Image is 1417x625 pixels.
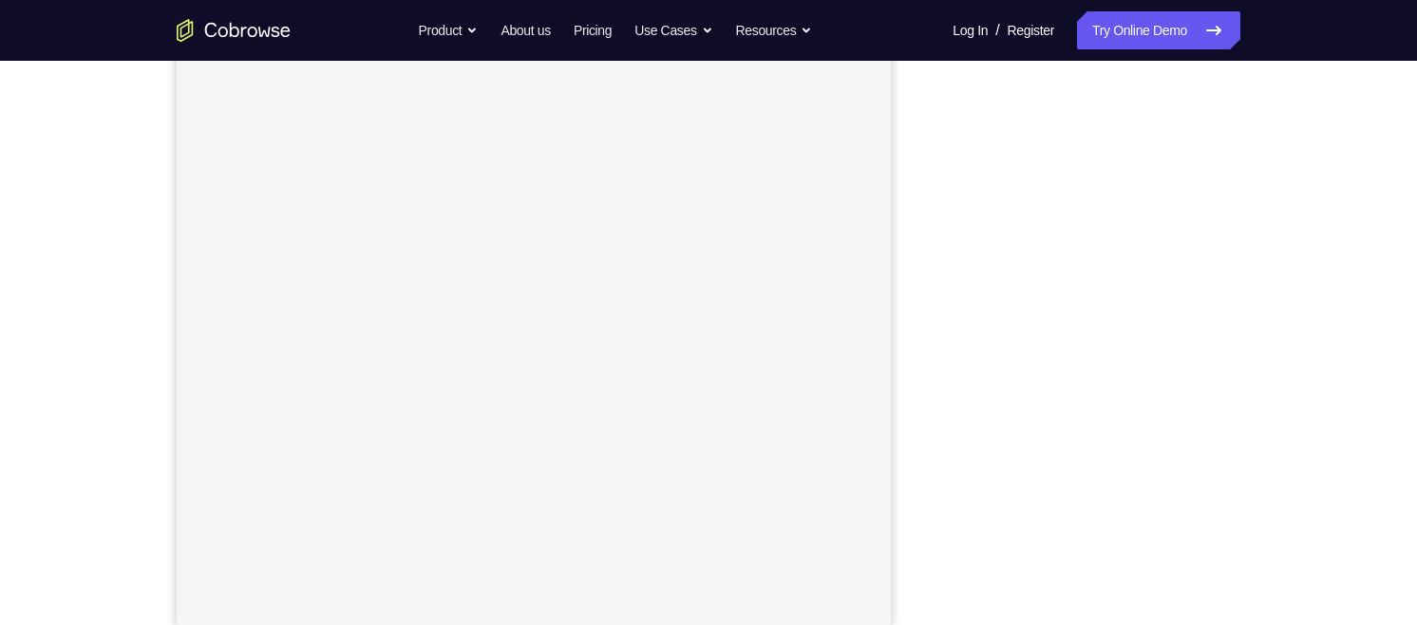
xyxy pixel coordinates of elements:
button: Product [419,11,479,49]
button: Resources [736,11,813,49]
a: Log In [953,11,988,49]
span: / [995,19,999,42]
a: Register [1008,11,1054,49]
button: Use Cases [634,11,712,49]
a: Pricing [574,11,612,49]
a: Try Online Demo [1077,11,1240,49]
a: Go to the home page [177,19,291,42]
a: About us [501,11,550,49]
